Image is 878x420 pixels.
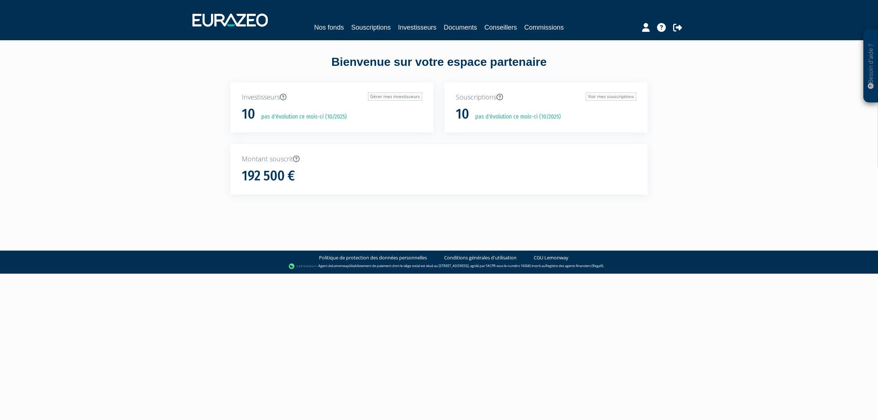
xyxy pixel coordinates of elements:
img: logo-lemonway.png [289,263,317,270]
a: Lemonway [332,263,349,268]
a: Gérer mes investisseurs [368,93,422,101]
a: Documents [444,22,477,33]
a: CGU Lemonway [534,254,569,261]
a: Voir mes souscriptions [586,93,636,101]
a: Nos fonds [314,22,344,33]
a: Investisseurs [398,22,436,33]
img: 1732889491-logotype_eurazeo_blanc_rvb.png [192,14,268,27]
div: Bienvenue sur votre espace partenaire [225,54,653,82]
p: pas d'évolution ce mois-ci (10/2025) [470,113,561,121]
a: Souscriptions [351,22,391,33]
a: Commissions [524,22,564,33]
a: Conditions générales d'utilisation [444,254,517,261]
h1: 192 500 € [242,168,295,184]
p: Investisseurs [242,93,422,102]
h1: 10 [242,106,255,122]
p: Besoin d'aide ? [867,33,875,99]
p: pas d'évolution ce mois-ci (10/2025) [256,113,347,121]
p: Souscriptions [456,93,636,102]
p: Montant souscrit [242,154,636,164]
a: Conseillers [484,22,517,33]
a: Politique de protection des données personnelles [319,254,427,261]
a: Registre des agents financiers (Regafi) [545,263,603,268]
div: - Agent de (établissement de paiement dont le siège social est situé au [STREET_ADDRESS], agréé p... [7,263,871,270]
h1: 10 [456,106,469,122]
